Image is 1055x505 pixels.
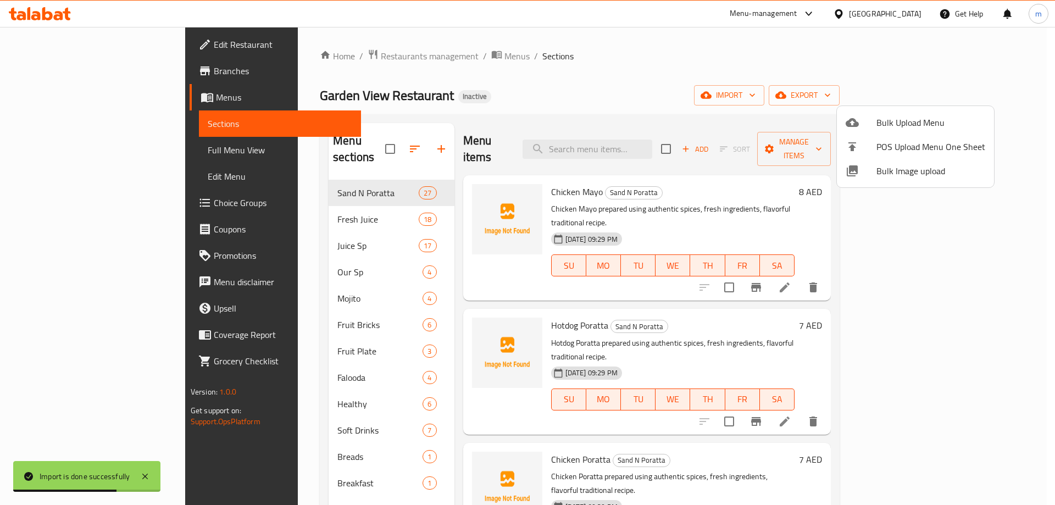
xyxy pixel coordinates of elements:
div: Import is done successfully [40,470,130,482]
span: Bulk Upload Menu [876,116,985,129]
li: Upload bulk menu [837,110,994,135]
span: Bulk Image upload [876,164,985,177]
li: POS Upload Menu One Sheet [837,135,994,159]
span: POS Upload Menu One Sheet [876,140,985,153]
